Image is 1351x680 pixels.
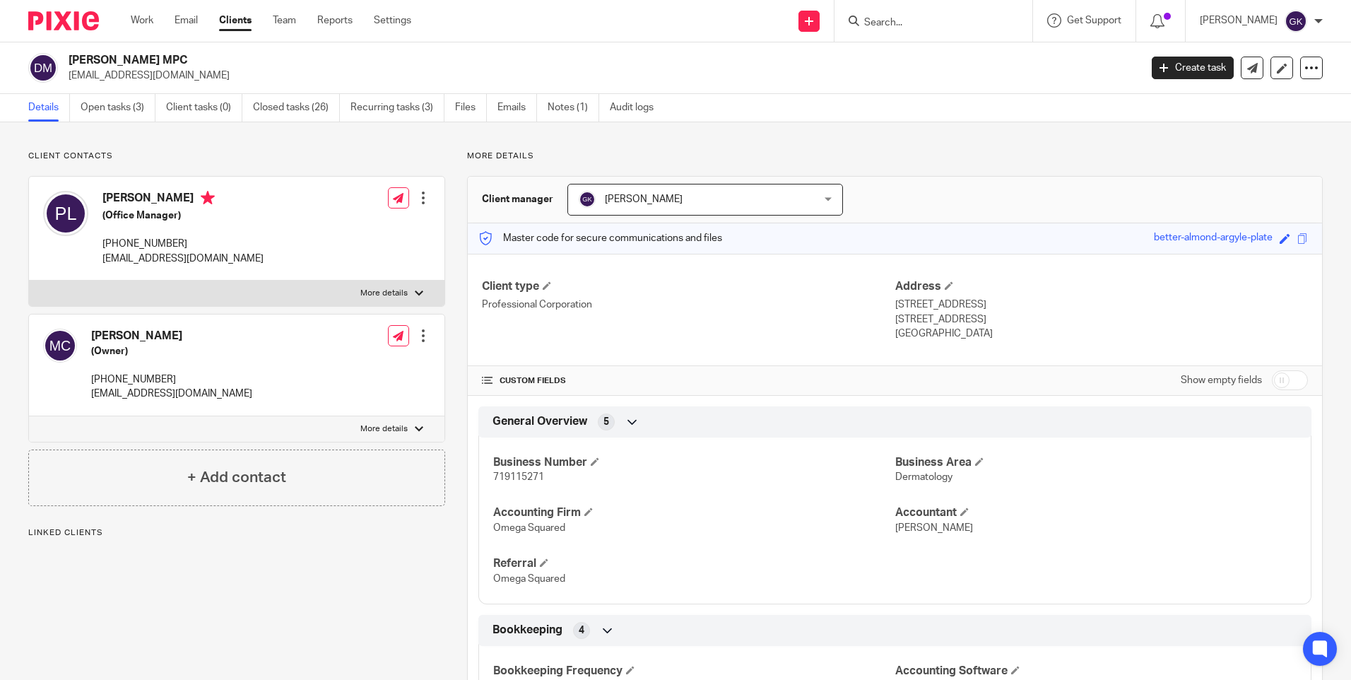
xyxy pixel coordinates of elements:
p: Professional Corporation [482,298,895,312]
a: Emails [497,94,537,122]
a: Settings [374,13,411,28]
span: [PERSON_NAME] [895,523,973,533]
p: Master code for secure communications and files [478,231,722,245]
h4: Accountant [895,505,1297,520]
p: [GEOGRAPHIC_DATA] [895,327,1308,341]
span: [PERSON_NAME] [605,194,683,204]
div: better-almond-argyle-plate [1154,230,1273,247]
img: svg%3E [579,191,596,208]
span: Omega Squared [493,523,565,533]
p: Linked clients [28,527,445,539]
img: svg%3E [28,53,58,83]
span: 5 [603,415,609,429]
i: Primary [201,191,215,205]
span: Omega Squared [493,574,565,584]
a: Reports [317,13,353,28]
p: [STREET_ADDRESS] [895,298,1308,312]
h4: Bookkeeping Frequency [493,664,895,679]
a: Client tasks (0) [166,94,242,122]
img: svg%3E [43,191,88,236]
span: Dermatology [895,472,952,482]
p: [EMAIL_ADDRESS][DOMAIN_NAME] [102,252,264,266]
h2: [PERSON_NAME] MPC [69,53,918,68]
p: More details [360,423,408,435]
a: Closed tasks (26) [253,94,340,122]
a: Team [273,13,296,28]
a: Notes (1) [548,94,599,122]
input: Search [863,17,990,30]
p: [EMAIL_ADDRESS][DOMAIN_NAME] [91,387,252,401]
h5: (Owner) [91,344,252,358]
p: More details [467,151,1323,162]
p: [PHONE_NUMBER] [91,373,252,387]
a: Recurring tasks (3) [350,94,444,122]
a: Open tasks (3) [81,94,155,122]
h4: [PERSON_NAME] [91,329,252,344]
h4: + Add contact [187,467,286,488]
a: Clients [219,13,252,28]
a: Details [28,94,70,122]
img: Pixie [28,11,99,30]
a: Work [131,13,153,28]
p: [EMAIL_ADDRESS][DOMAIN_NAME] [69,69,1131,83]
h4: Referral [493,556,895,571]
a: Email [175,13,198,28]
h4: [PERSON_NAME] [102,191,264,209]
img: svg%3E [1285,10,1307,33]
p: Client contacts [28,151,445,162]
h4: CUSTOM FIELDS [482,375,895,387]
label: Show empty fields [1181,373,1262,387]
p: [STREET_ADDRESS] [895,312,1308,327]
p: More details [360,288,408,299]
h4: Client type [482,279,895,294]
h4: Address [895,279,1308,294]
h4: Accounting Software [895,664,1297,679]
span: Get Support [1067,16,1121,25]
span: Bookkeeping [492,623,562,638]
img: svg%3E [43,329,77,363]
a: Files [455,94,487,122]
h4: Business Number [493,455,895,470]
h3: Client manager [482,192,553,206]
h5: (Office Manager) [102,209,264,223]
a: Audit logs [610,94,664,122]
h4: Accounting Firm [493,505,895,520]
h4: Business Area [895,455,1297,470]
p: [PERSON_NAME] [1200,13,1278,28]
a: Create task [1152,57,1234,79]
span: 4 [579,623,584,638]
p: [PHONE_NUMBER] [102,237,264,251]
span: General Overview [492,414,587,429]
span: 719115271 [493,472,544,482]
